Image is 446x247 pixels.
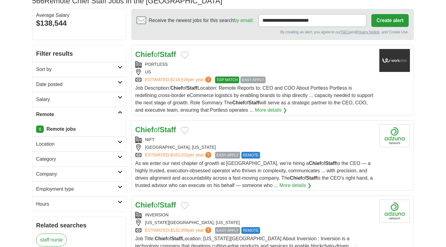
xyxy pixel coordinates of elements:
div: NIFT [135,137,374,143]
a: by email [234,18,252,23]
a: Sort by [32,62,126,77]
button: Create alert [371,14,409,27]
span: $132,856 [170,228,188,233]
span: EASY APPLY [215,152,240,159]
span: Job Description: of Location: Remote Reports to: CEO and COO About Portless Portless is redefinin... [135,85,373,113]
h2: Salary [36,96,118,103]
strong: Staff [160,125,176,134]
h2: Date posted [36,81,118,88]
h2: Employment type [36,185,118,193]
strong: Chief [135,125,154,134]
button: Add to favorite jobs [181,202,189,209]
h2: Hours [36,200,118,208]
span: REMOTE [241,152,260,159]
strong: Chief [135,201,154,209]
button: Add to favorite jobs [181,127,189,134]
h2: Category [36,155,118,163]
a: Location [32,137,126,152]
strong: Chief [170,85,183,91]
strong: Staff [187,85,198,91]
strong: Chief [290,175,302,181]
a: ChiefofStaff [135,50,176,58]
strong: Staff [160,50,176,58]
div: US [135,69,374,75]
img: Company logo [379,124,410,147]
span: ? [205,227,211,233]
img: Company logo [379,49,410,72]
div: Average Salary [36,13,122,18]
h2: Location [36,140,118,148]
span: Receive the newest jobs for this search : [149,17,253,24]
a: ChiefofStaff [135,201,176,209]
div: PORTLESS [135,61,374,68]
a: staff nurse [36,234,67,246]
span: As we enter our next chapter of growth at [GEOGRAPHIC_DATA], we’re hiring a of to the CEO — a hig... [135,161,373,188]
h2: Filter results [32,45,126,62]
strong: Chief [232,100,244,105]
span: REMOTE [241,227,260,234]
strong: Remote jobs [46,126,76,132]
a: ESTIMATED:$163,201per year? [145,152,213,159]
span: EASY APPLY [215,227,240,234]
strong: Chief [309,161,321,166]
h2: Company [36,170,118,178]
h2: Sort by [36,66,118,73]
a: More details ❯ [255,107,287,114]
div: [GEOGRAPHIC_DATA], [US_STATE] [135,144,374,151]
a: T&Cs [341,30,350,34]
span: ? [205,77,211,83]
a: Privacy Notice [356,30,380,34]
h2: Remote [36,111,118,118]
a: Company [32,167,126,182]
a: ChiefofStaff [135,125,176,134]
span: TOP MATCH [215,77,239,83]
div: $138,544 [36,18,122,29]
strong: Staff [160,201,176,209]
strong: Staff [306,175,317,181]
h2: Related searches [36,221,122,230]
a: Employment type [32,182,126,196]
div: INVERSION [135,212,374,218]
strong: Chief [135,50,154,58]
a: Date posted [32,77,126,92]
strong: Chief [155,236,167,241]
a: Salary [32,92,126,107]
span: EASY APPLY [240,77,266,83]
a: ESTIMATED:$132,856per year? [145,227,213,234]
div: [US_STATE][GEOGRAPHIC_DATA], [US_STATE] [135,219,374,226]
a: Category [32,152,126,167]
button: Add to favorite jobs [181,51,189,59]
strong: Staff [249,100,260,105]
span: $163,201 [170,152,188,157]
strong: Staff [325,161,336,166]
span: $118,916 [170,77,188,82]
span: ? [205,152,211,158]
a: ESTIMATED:$118,916per year? [145,77,213,83]
a: Remote [32,107,126,122]
img: Company logo [379,200,410,223]
a: Hours [32,196,126,211]
a: More details ❯ [279,182,311,189]
a: X [36,125,44,133]
div: By creating an alert, you agree to our and , and Cookie Use. [136,29,409,35]
strong: Staff [171,236,182,241]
